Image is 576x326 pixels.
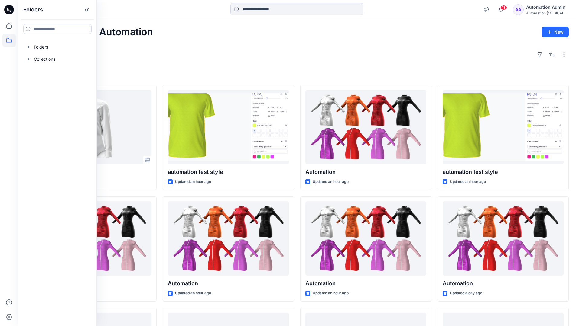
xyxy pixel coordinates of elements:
[513,4,524,15] div: AA
[25,72,569,79] h4: Styles
[313,179,349,185] p: Updated an hour ago
[168,168,289,176] p: automation test style
[305,279,426,288] p: Automation
[305,168,426,176] p: Automation
[450,290,482,296] p: Updated a day ago
[443,168,564,176] p: automation test style
[450,179,486,185] p: Updated an hour ago
[168,201,289,276] a: Automation
[526,4,568,11] div: Automation Admin
[175,179,211,185] p: Updated an hour ago
[500,5,507,10] span: 11
[443,201,564,276] a: Automation
[305,201,426,276] a: Automation
[313,290,349,296] p: Updated an hour ago
[526,11,568,15] div: Automation [MEDICAL_DATA]...
[168,90,289,165] a: automation test style
[443,279,564,288] p: Automation
[175,290,211,296] p: Updated an hour ago
[443,90,564,165] a: automation test style
[305,90,426,165] a: Automation
[542,27,569,37] button: New
[168,279,289,288] p: Automation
